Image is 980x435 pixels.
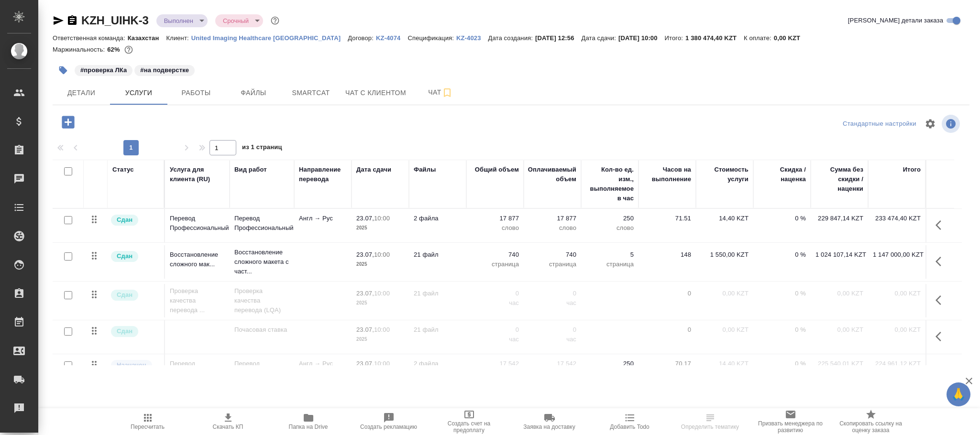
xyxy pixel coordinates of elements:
p: 740 [471,250,519,260]
p: час [529,335,576,344]
p: 0 [529,289,576,298]
span: Файлы [231,87,276,99]
p: Перевод Профессиональный [170,359,225,378]
p: 17 877 [529,214,576,223]
p: страница [586,260,634,269]
p: 2025 [356,335,404,344]
p: 0,00 KZT [815,325,863,335]
p: 0,00 KZT [873,289,921,298]
span: Посмотреть информацию [942,115,962,133]
button: 68293.66 RUB; [122,43,135,56]
p: Перевод Профессиональный [234,214,289,233]
p: 1 147 000,00 KZT [873,250,924,260]
p: 0 % [758,359,806,369]
p: 14,40 KZT [701,214,749,223]
button: Показать кнопки [930,214,953,237]
td: 71.51 [639,209,696,242]
p: #проверка ЛКа [80,65,127,75]
a: KZH_UIHK-3 [81,14,149,27]
p: Спецификация: [407,34,456,42]
p: час [529,298,576,308]
p: час [471,298,519,308]
a: KZ-4074 [376,33,408,42]
p: Сдан [117,251,132,261]
div: Дата сдачи [356,165,391,174]
p: 224 961,12 KZT [873,359,921,369]
div: Сумма без скидки / наценки [815,165,863,194]
p: Восстановление сложного мак... [170,250,225,269]
p: час [471,335,519,344]
button: 🙏 [947,382,970,406]
p: Дата создания: [488,34,535,42]
div: Выполнен [156,14,208,27]
p: 10:00 [374,290,390,297]
p: Перевод Профессиональный [170,214,225,233]
div: Статус [112,165,134,174]
p: Почасовая ставка [234,325,289,335]
div: Услуга для клиента (RU) [170,165,225,184]
button: Показать кнопки [930,359,953,382]
span: [PERSON_NAME] детали заказа [848,16,943,25]
span: на подверстке [133,65,196,74]
p: К оплате: [744,34,774,42]
td: 0 [639,320,696,354]
a: United Imaging Healthcare [GEOGRAPHIC_DATA] [191,33,348,42]
div: Кол-во ед. изм., выполняемое в час [586,165,634,203]
p: [DATE] 10:00 [618,34,665,42]
p: 17 542 [529,359,576,369]
span: Услуги [116,87,162,99]
p: 0 % [758,325,806,335]
p: Перевод Профессиональный [234,359,289,378]
button: Срочный [220,17,252,25]
p: Клиент: [166,34,191,42]
a: KZ-4023 [456,33,488,42]
button: Показать кнопки [930,289,953,312]
p: Проверка качества перевода (LQA) [234,286,289,315]
p: 0 % [758,289,806,298]
button: Скопировать ссылку [66,15,78,26]
p: Сдан [117,215,132,225]
p: 23.07, [356,326,374,333]
span: Работы [173,87,219,99]
p: 229 847,14 KZT [815,214,863,223]
div: Файлы [414,165,436,174]
p: 250 [586,214,634,223]
p: 2 файла [414,214,462,223]
p: Англ → Рус [299,214,347,223]
p: 225 540,01 KZT [815,359,863,369]
p: Договор: [348,34,376,42]
span: Чат с клиентом [345,87,406,99]
p: 0,00 KZT [701,325,749,335]
button: Скопировать ссылку для ЯМессенджера [53,15,64,26]
p: 250 [586,359,634,369]
span: Настроить таблицу [919,112,942,135]
p: 10:00 [374,251,390,258]
p: Дата сдачи: [582,34,618,42]
p: Сдан [117,326,132,336]
p: 0,00 KZT [873,325,921,335]
span: из 1 страниц [242,141,282,155]
p: 0 % [758,250,806,260]
button: Показать кнопки [930,325,953,348]
p: слово [471,223,519,233]
p: 0,00 KZT [815,289,863,298]
div: Оплачиваемый объем [528,165,576,184]
p: Сдан [117,290,132,300]
p: 0 % [758,214,806,223]
td: 70.17 [639,354,696,388]
p: 23.07, [356,215,374,222]
p: 1 550,00 KZT [701,250,749,260]
span: 🙏 [950,384,967,404]
p: 740 [529,250,576,260]
p: Англ → Рус [299,359,347,369]
p: 2025 [356,260,404,269]
span: Smartcat [288,87,334,99]
p: 10:00 [374,360,390,367]
p: Итого: [665,34,685,42]
p: [DATE] 12:56 [535,34,582,42]
p: страница [471,260,519,269]
p: страница [529,260,576,269]
div: Стоимость услуги [701,165,749,184]
p: 1 024 107,14 KZT [815,250,866,260]
p: 233 474,40 KZT [873,214,921,223]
